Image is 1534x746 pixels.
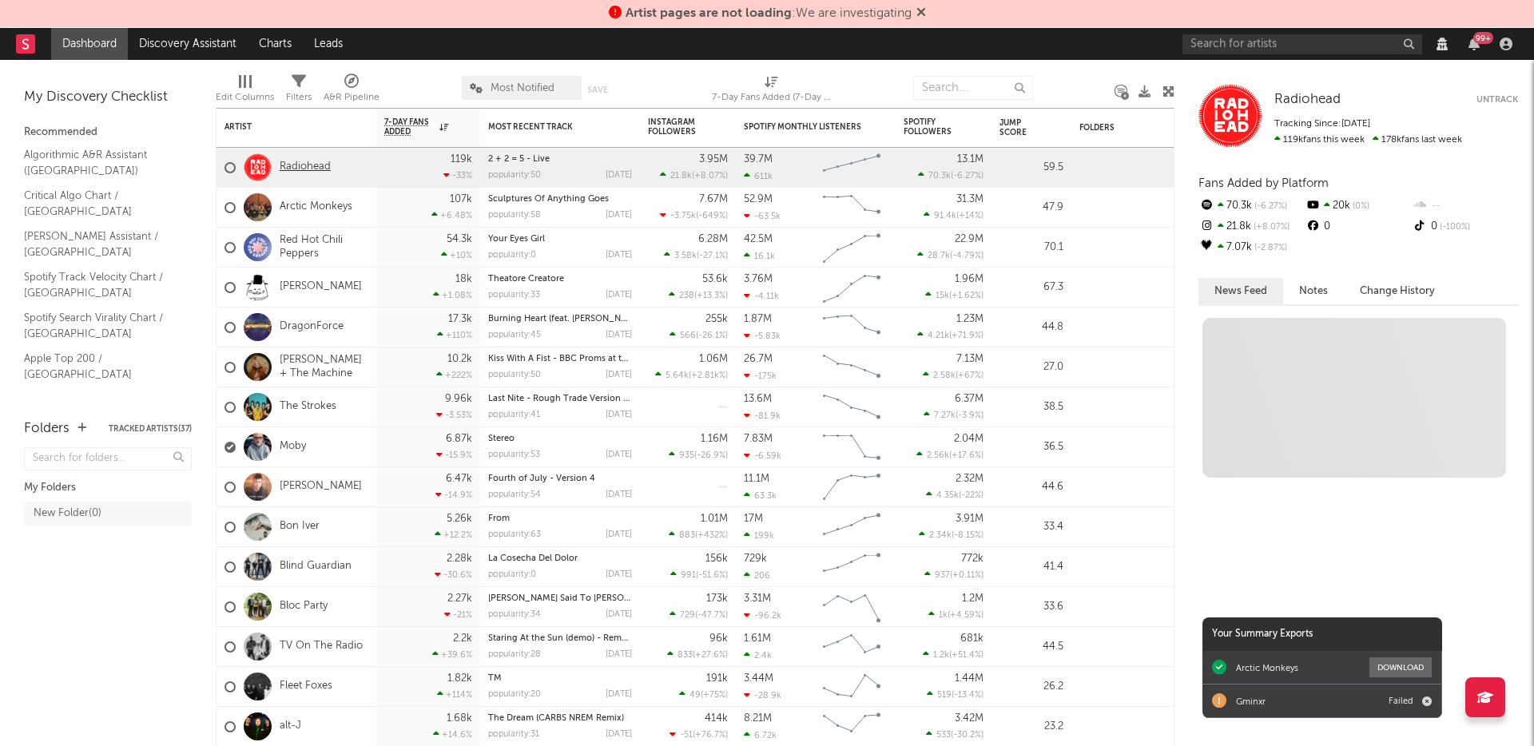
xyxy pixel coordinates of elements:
a: DragonForce [280,320,344,334]
div: 3.91M [956,514,984,524]
span: 0 % [1350,202,1369,211]
a: [PERSON_NAME] Assistant / [GEOGRAPHIC_DATA] [24,228,176,260]
div: ( ) [660,170,728,181]
span: Artist pages are not loading [626,7,792,20]
div: Theatore Creatore [488,275,632,284]
div: 16.1k [744,251,775,261]
div: popularity: 50 [488,371,541,379]
div: Cain Said To Abel [488,594,632,603]
span: 4.21k [928,331,949,340]
div: ( ) [924,210,984,220]
div: ( ) [669,450,728,460]
div: Burning Heart (feat. Alissa White-Gluz) [488,315,632,323]
span: -3.75k [670,212,696,220]
div: 17.3k [448,314,472,324]
div: +6.48 % [431,210,472,220]
a: Burning Heart (feat. [PERSON_NAME]) [488,315,644,323]
div: Last Nite - Rough Trade Version - The Modern Age B-Side [488,395,632,403]
div: -21 % [444,609,472,620]
a: Apple Top 200 / [GEOGRAPHIC_DATA] [24,350,176,383]
svg: Chart title [816,148,888,188]
span: +8.07 % [694,172,725,181]
div: 13.1M [957,154,984,165]
div: Kiss With A Fist - BBC Proms at the Royal Albert Hall [488,355,632,363]
svg: Chart title [816,547,888,587]
a: Stereo [488,435,515,443]
div: 255k [705,314,728,324]
input: Search for artists [1182,34,1422,54]
a: The Dream (CARBS NREM Remix) [488,714,624,723]
span: Radiohead [1274,93,1341,106]
span: 7-Day Fans Added [384,117,435,137]
div: ( ) [917,250,984,260]
span: -47.7 % [697,611,725,620]
span: -51.6 % [698,571,725,580]
a: Shazam Top 200 / CA [24,391,176,408]
a: Algorithmic A&R Assistant ([GEOGRAPHIC_DATA]) [24,146,176,179]
div: Sculptures Of Anything Goes [488,195,632,204]
div: Your Summary Exports [1202,617,1442,651]
div: 0 [1305,216,1411,237]
a: 2 + 2 = 5 - Live [488,155,550,164]
div: Your Eyes Girl [488,235,632,244]
div: 7.67M [699,194,728,204]
a: Charts [248,28,303,60]
div: 18k [455,274,472,284]
svg: Chart title [816,627,888,667]
div: 63.3k [744,490,777,501]
span: -2.87 % [1252,244,1287,252]
div: 41.4 [999,558,1063,577]
span: +17.6 % [952,451,981,460]
a: [PERSON_NAME] + The Machine [280,354,368,381]
div: ( ) [925,290,984,300]
div: Jump Score [999,118,1039,137]
span: -6.27 % [1252,202,1287,211]
svg: Chart title [816,268,888,308]
div: popularity: 0 [488,570,536,579]
div: popularity: 34 [488,610,541,619]
div: 52.9M [744,194,773,204]
svg: Chart title [816,507,888,547]
div: [DATE] [606,331,632,339]
div: 199k [744,530,774,541]
div: 44.8 [999,318,1063,337]
div: 26.7M [744,354,773,364]
div: popularity: 63 [488,530,541,539]
a: Radiohead [1274,92,1341,108]
button: Save [587,85,608,94]
a: Blind Guardian [280,560,352,573]
span: +14 % [959,212,981,220]
div: Filters [286,68,312,114]
div: ( ) [926,490,984,500]
svg: Chart title [816,188,888,228]
div: 772k [961,554,984,564]
div: ( ) [928,609,984,620]
div: 21.8k [1198,216,1305,237]
span: 1k [939,611,948,620]
div: 44.6 [999,478,1063,497]
span: 2.34k [929,531,952,540]
span: +1.62 % [952,292,981,300]
div: My Discovery Checklist [24,88,192,107]
div: popularity: 0 [488,251,536,260]
div: 6.37M [955,394,984,404]
button: Untrack [1476,92,1518,108]
input: Search... [913,76,1033,100]
div: -81.9k [744,411,781,421]
span: 15k [936,292,949,300]
span: +2.81k % [691,371,725,380]
div: 2.04M [954,434,984,444]
div: A&R Pipeline [324,68,380,114]
div: ( ) [664,250,728,260]
a: Dashboard [51,28,128,60]
div: popularity: 41 [488,411,540,419]
div: +222 % [436,370,472,380]
div: Filters [286,88,312,107]
div: -15.9 % [436,450,472,460]
div: 1.16M [701,434,728,444]
div: -63.5k [744,211,781,221]
div: 1.01M [701,514,728,524]
div: 70.1 [999,238,1063,257]
div: [DATE] [606,171,632,180]
div: [DATE] [606,251,632,260]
